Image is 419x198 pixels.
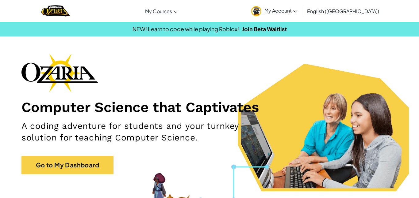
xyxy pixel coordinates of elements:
a: My Courses [142,3,181,19]
h2: A coding adventure for students and your turnkey solution for teaching Computer Science. [21,120,273,144]
img: avatar [251,6,261,16]
a: Ozaria by CodeCombat logo [41,5,70,17]
h1: Computer Science that Captivates [21,99,398,116]
span: My Courses [145,8,172,14]
span: English ([GEOGRAPHIC_DATA]) [307,8,379,14]
a: English ([GEOGRAPHIC_DATA]) [304,3,382,19]
a: Go to My Dashboard [21,156,113,174]
a: My Account [248,1,300,21]
a: Join Beta Waitlist [242,25,287,32]
span: My Account [264,7,297,14]
span: NEW! Learn to code while playing Roblox! [133,25,239,32]
img: Ozaria branding logo [21,53,98,92]
img: Home [41,5,70,17]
